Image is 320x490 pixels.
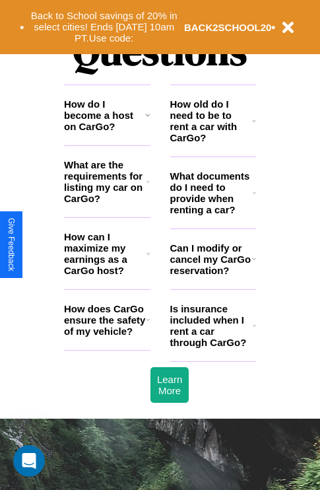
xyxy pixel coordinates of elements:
h3: Can I modify or cancel my CarGo reservation? [170,242,252,276]
button: Learn More [150,367,189,403]
h3: Is insurance included when I rent a car through CarGo? [170,303,253,348]
iframe: Intercom live chat [13,445,45,477]
button: Back to School savings of 20% in select cities! Ends [DATE] 10am PT.Use code: [24,7,184,48]
h3: How old do I need to be to rent a car with CarGo? [170,98,253,143]
h3: What are the requirements for listing my car on CarGo? [64,159,146,204]
div: Give Feedback [7,218,16,271]
h3: How does CarGo ensure the safety of my vehicle? [64,303,146,337]
h3: How do I become a host on CarGo? [64,98,145,132]
b: BACK2SCHOOL20 [184,22,272,33]
h3: What documents do I need to provide when renting a car? [170,170,253,215]
h3: How can I maximize my earnings as a CarGo host? [64,231,146,276]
